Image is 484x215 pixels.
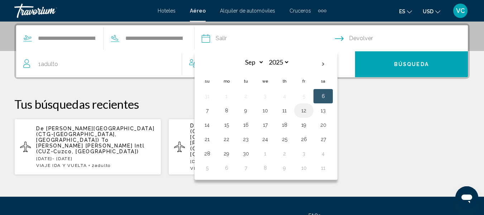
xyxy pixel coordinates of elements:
[95,163,111,168] span: Adulto
[14,118,161,175] button: De [PERSON_NAME][GEOGRAPHIC_DATA] (CTG-[GEOGRAPHIC_DATA], [GEOGRAPHIC_DATA]) To [PERSON_NAME] [PE...
[168,118,315,175] button: De [PERSON_NAME][GEOGRAPHIC_DATA] (CTG-[GEOGRAPHIC_DATA], [GEOGRAPHIC_DATA]) To [PERSON_NAME] [PE...
[190,8,206,14] a: Aéreo
[298,91,310,101] button: Day 5
[14,97,470,111] p: Tus búsquedas recientes
[201,134,213,144] button: Day 21
[423,6,440,17] button: Change currency
[423,9,433,14] span: USD
[92,163,111,168] span: 2
[41,61,58,67] span: Adulto
[190,123,198,128] span: De
[190,140,299,157] span: [PERSON_NAME] [PERSON_NAME] Intl (CUZ-[GEOGRAPHIC_DATA], [GEOGRAPHIC_DATA])
[240,91,251,101] button: Day 2
[36,156,155,161] p: [DATE] - [DATE]
[36,126,44,131] span: De
[36,126,154,143] span: [PERSON_NAME][GEOGRAPHIC_DATA] (CTG-[GEOGRAPHIC_DATA], [GEOGRAPHIC_DATA])
[201,163,213,173] button: Day 5
[317,163,329,173] button: Day 11
[240,134,251,144] button: Day 23
[241,56,264,69] select: Select month
[279,120,290,130] button: Day 18
[221,163,232,173] button: Day 6
[394,62,429,67] span: Búsqueda
[220,8,275,14] a: Alquiler de automóviles
[279,106,290,116] button: Day 11
[399,6,412,17] button: Change language
[14,4,150,18] a: Travorium
[259,163,271,173] button: Day 8
[399,9,405,14] span: es
[279,149,290,159] button: Day 2
[266,56,289,69] select: Select year
[279,163,290,173] button: Day 9
[279,91,290,101] button: Day 4
[36,163,87,168] span: VIAJE IDA Y VUELTA
[221,106,232,116] button: Day 8
[259,149,271,159] button: Day 1
[349,33,373,43] span: Devolver
[259,120,271,130] button: Day 17
[201,149,213,159] button: Day 28
[298,106,310,116] button: Day 12
[240,163,251,173] button: Day 7
[298,134,310,144] button: Day 26
[298,149,310,159] button: Day 3
[221,120,232,130] button: Day 15
[313,56,333,73] button: Next month
[36,143,145,154] span: [PERSON_NAME] [PERSON_NAME] Intl (CUZ-Cuzco, [GEOGRAPHIC_DATA])
[221,91,232,101] button: Day 1
[221,149,232,159] button: Day 29
[317,120,329,130] button: Day 20
[101,137,109,143] span: To
[190,159,310,164] p: [DATE] - [DATE]
[201,91,213,101] button: Day 31
[240,106,251,116] button: Day 9
[190,123,308,140] span: [PERSON_NAME][GEOGRAPHIC_DATA] (CTG-[GEOGRAPHIC_DATA], [GEOGRAPHIC_DATA])
[221,134,232,144] button: Day 22
[317,134,329,144] button: Day 27
[298,163,310,173] button: Day 10
[335,25,468,51] button: Return date
[16,51,355,77] button: Travelers: 1 adult, 0 children
[240,120,251,130] button: Day 16
[201,120,213,130] button: Day 14
[201,106,213,116] button: Day 7
[455,186,478,209] iframe: Botón para iniciar la ventana de mensajería
[259,134,271,144] button: Day 24
[456,7,465,14] span: VC
[16,25,468,77] div: Search widget
[259,91,271,101] button: Day 3
[158,8,176,14] a: Hoteles
[240,149,251,159] button: Day 30
[451,3,470,18] button: User Menu
[318,5,326,17] button: Extra navigation items
[259,106,271,116] button: Day 10
[317,106,329,116] button: Day 13
[289,8,311,14] a: Cruceros
[317,91,329,101] button: Day 6
[202,25,335,51] button: Depart date
[355,51,468,77] button: Búsqueda
[279,134,290,144] button: Day 25
[38,59,58,69] span: 1
[298,120,310,130] button: Day 19
[190,166,241,171] span: VIAJE IDA Y VUELTA
[317,149,329,159] button: Day 4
